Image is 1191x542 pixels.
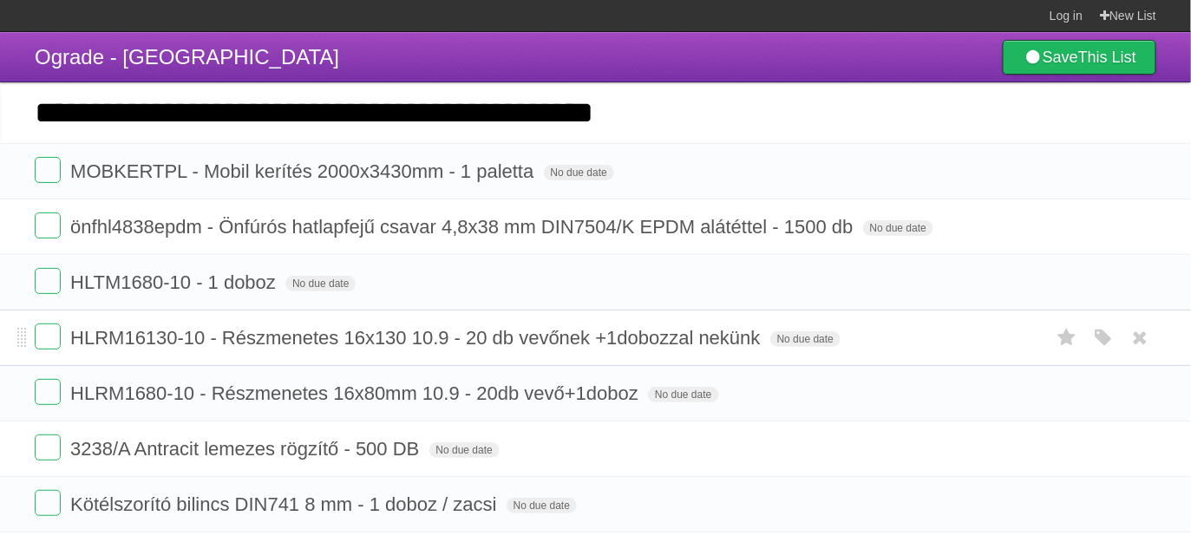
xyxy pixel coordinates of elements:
[35,379,61,405] label: Done
[35,490,61,516] label: Done
[1078,49,1136,66] b: This List
[70,493,501,515] span: Kötélszorító bilincs DIN741 8 mm - 1 doboz / zacsi
[35,323,61,349] label: Done
[70,438,423,460] span: 3238/A Antracit lemezes rögzítő - 500 DB
[35,434,61,460] label: Done
[70,382,643,404] span: HLRM1680-10 - Részmenetes 16x80mm 10.9 - 20db vevő+1doboz
[70,160,538,182] span: MOBKERTPL - Mobil kerítés 2000x3430mm - 1 paletta
[544,165,614,180] span: No due date
[1003,40,1156,75] a: SaveThis List
[35,268,61,294] label: Done
[35,212,61,238] label: Done
[1050,323,1083,352] label: Star task
[70,327,765,349] span: HLRM16130-10 - Részmenetes 16x130 10.9 - 20 db vevőnek +1dobozzal nekünk
[35,45,339,69] span: Ograde - [GEOGRAPHIC_DATA]
[863,220,933,236] span: No due date
[70,271,280,293] span: HLTM1680-10 - 1 doboz
[70,216,858,238] span: önfhl4838epdm - Önfúrós hatlapfejű csavar 4,8x38 mm DIN7504/K EPDM alátéttel - 1500 db
[770,331,841,347] span: No due date
[285,276,356,291] span: No due date
[35,157,61,183] label: Done
[507,498,577,513] span: No due date
[429,442,500,458] span: No due date
[648,387,718,402] span: No due date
